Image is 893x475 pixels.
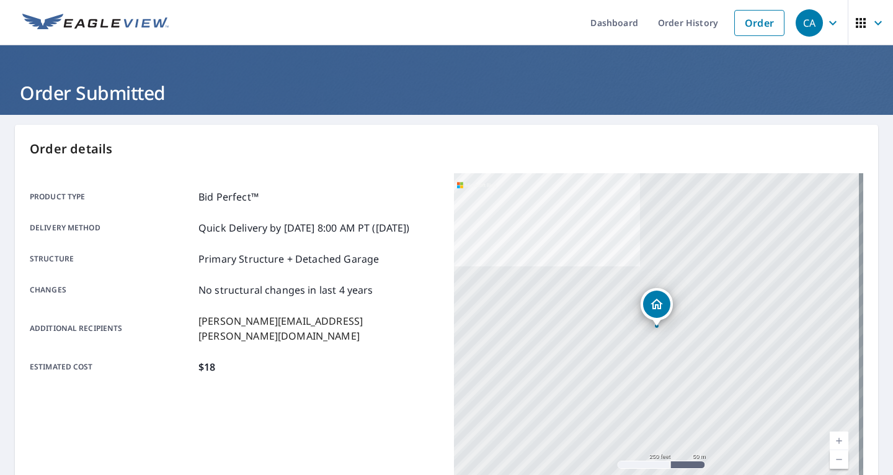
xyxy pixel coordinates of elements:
p: [PERSON_NAME][EMAIL_ADDRESS][PERSON_NAME][DOMAIN_NAME] [198,314,439,343]
div: CA [796,9,823,37]
p: Changes [30,283,193,297]
p: Primary Structure + Detached Garage [198,251,379,266]
h1: Order Submitted [15,80,878,106]
a: Current Level 17, Zoom In [830,432,848,450]
p: Delivery method [30,220,193,235]
p: Bid Perfect™ [198,189,259,204]
p: Order details [30,140,863,158]
p: Additional recipients [30,314,193,343]
p: Structure [30,251,193,266]
div: Dropped pin, building 1, Residential property, 7 Virgila Pl Pittsburgh, PA 15213 [641,288,673,327]
p: $18 [198,360,215,374]
a: Current Level 17, Zoom Out [830,450,848,469]
p: Quick Delivery by [DATE] 8:00 AM PT ([DATE]) [198,220,410,235]
p: Product type [30,189,193,204]
img: EV Logo [22,14,169,32]
a: Order [734,10,784,36]
p: Estimated cost [30,360,193,374]
p: No structural changes in last 4 years [198,283,373,297]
